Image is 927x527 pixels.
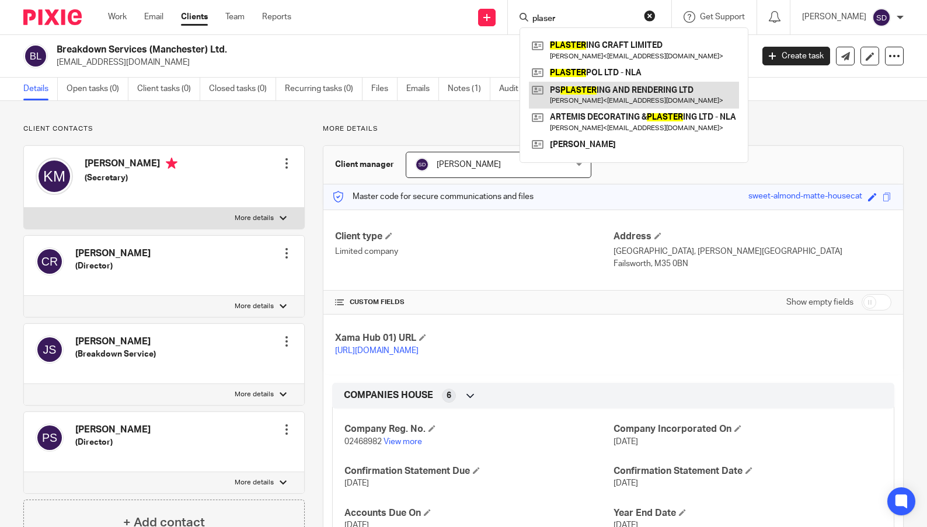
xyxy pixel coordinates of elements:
[36,247,64,275] img: svg%3E
[614,507,882,519] h4: Year End Date
[75,348,156,360] h5: (Breakdown Service)
[384,438,422,446] a: View more
[802,11,866,23] p: [PERSON_NAME]
[209,78,276,100] a: Closed tasks (0)
[144,11,163,23] a: Email
[166,158,177,169] i: Primary
[36,336,64,364] img: svg%3E
[344,438,382,446] span: 02468982
[614,423,882,435] h4: Company Incorporated On
[700,13,745,21] span: Get Support
[85,158,177,172] h4: [PERSON_NAME]
[75,247,151,260] h4: [PERSON_NAME]
[323,124,904,134] p: More details
[235,214,274,223] p: More details
[57,57,745,68] p: [EMAIL_ADDRESS][DOMAIN_NAME]
[614,246,891,257] p: [GEOGRAPHIC_DATA], [PERSON_NAME][GEOGRAPHIC_DATA]
[235,302,274,311] p: More details
[614,438,638,446] span: [DATE]
[85,172,177,184] h5: (Secretary)
[344,423,613,435] h4: Company Reg. No.
[447,390,451,402] span: 6
[225,11,245,23] a: Team
[23,44,48,68] img: svg%3E
[614,258,891,270] p: Failsworth, M35 0BN
[748,190,862,204] div: sweet-almond-matte-housecat
[344,507,613,519] h4: Accounts Due On
[344,389,433,402] span: COMPANIES HOUSE
[23,78,58,100] a: Details
[235,478,274,487] p: More details
[371,78,398,100] a: Files
[285,78,363,100] a: Recurring tasks (0)
[137,78,200,100] a: Client tasks (0)
[108,11,127,23] a: Work
[872,8,891,27] img: svg%3E
[67,78,128,100] a: Open tasks (0)
[23,124,305,134] p: Client contacts
[335,159,394,170] h3: Client manager
[762,47,830,65] a: Create task
[335,246,613,257] p: Limited company
[36,158,73,195] img: svg%3E
[75,260,151,272] h5: (Director)
[335,347,419,355] a: [URL][DOMAIN_NAME]
[448,78,490,100] a: Notes (1)
[181,11,208,23] a: Clients
[75,336,156,348] h4: [PERSON_NAME]
[437,160,501,169] span: [PERSON_NAME]
[75,437,151,448] h5: (Director)
[57,44,607,56] h2: Breakdown Services (Manchester) Ltd.
[614,465,882,477] h4: Confirmation Statement Date
[332,191,534,203] p: Master code for secure communications and files
[36,424,64,452] img: svg%3E
[531,14,636,25] input: Search
[75,424,151,436] h4: [PERSON_NAME]
[499,78,544,100] a: Audit logs
[644,10,656,22] button: Clear
[415,158,429,172] img: svg%3E
[335,332,613,344] h4: Xama Hub 01) URL
[262,11,291,23] a: Reports
[344,465,613,477] h4: Confirmation Statement Due
[335,231,613,243] h4: Client type
[614,231,891,243] h4: Address
[344,479,369,487] span: [DATE]
[406,78,439,100] a: Emails
[786,296,853,308] label: Show empty fields
[23,9,82,25] img: Pixie
[235,390,274,399] p: More details
[614,479,638,487] span: [DATE]
[335,298,613,307] h4: CUSTOM FIELDS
